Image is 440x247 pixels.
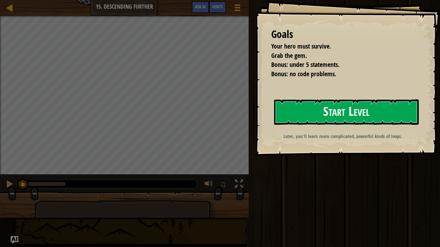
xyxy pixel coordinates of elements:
[271,27,417,42] div: Goals
[192,1,209,13] button: Ask AI
[271,133,415,140] p: Later, you'll learn more complicated, powerful kinds of loops.
[3,178,16,191] button: Ctrl + P: Pause
[11,236,18,244] button: Ask AI
[274,99,419,125] button: Start Level
[263,51,416,60] li: Grab the gem.
[263,42,416,51] li: Your hero must survive.
[218,178,229,191] button: ♫
[271,51,307,60] span: Grab the gem.
[263,69,416,79] li: Bonus: no code problems.
[271,60,340,69] span: Bonus: under 5 statements.
[271,42,331,50] span: Your hero must survive.
[229,1,245,16] button: Show game menu
[212,4,223,10] span: Hints
[220,179,226,189] span: ♫
[233,178,245,191] button: Toggle fullscreen
[202,178,215,191] button: Adjust volume
[195,4,206,10] span: Ask AI
[271,69,336,78] span: Bonus: no code problems.
[263,60,416,69] li: Bonus: under 5 statements.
